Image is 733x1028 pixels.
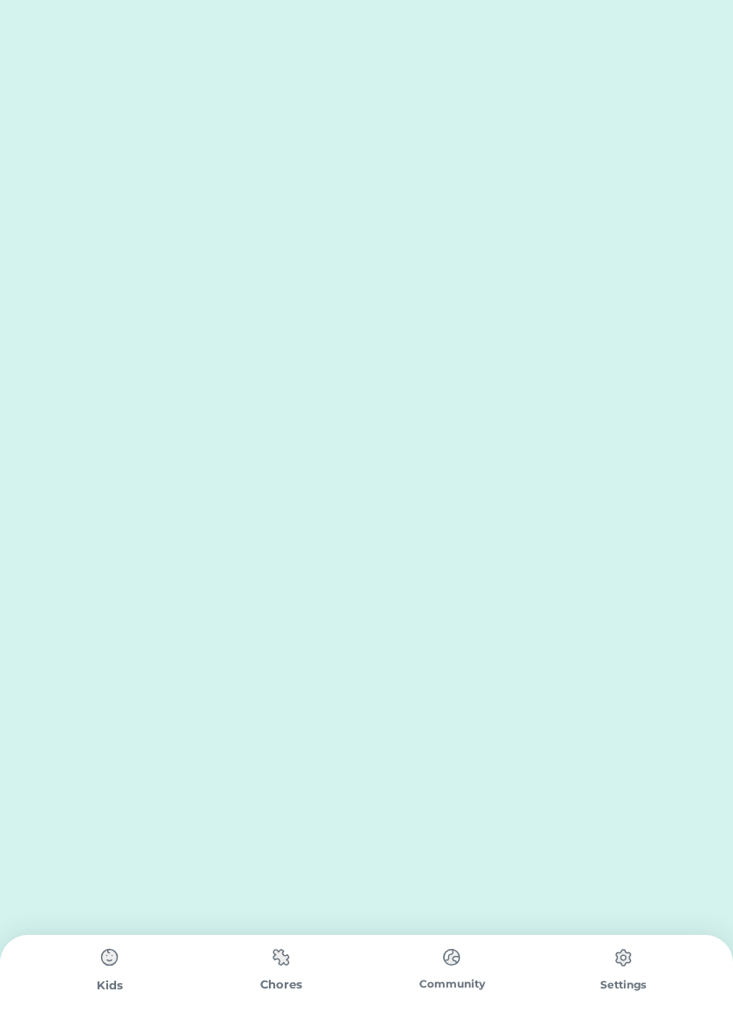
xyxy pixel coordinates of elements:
[538,977,709,993] div: Settings
[606,940,641,975] img: type%3Dchores%2C%20state%3Ddefault.svg
[264,940,299,974] img: type%3Dchores%2C%20state%3Ddefault.svg
[92,940,127,975] img: type%3Dchores%2C%20state%3Ddefault.svg
[434,940,469,974] img: type%3Dchores%2C%20state%3Ddefault.svg
[196,976,367,994] div: Chores
[25,977,196,995] div: Kids
[366,976,538,992] div: Community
